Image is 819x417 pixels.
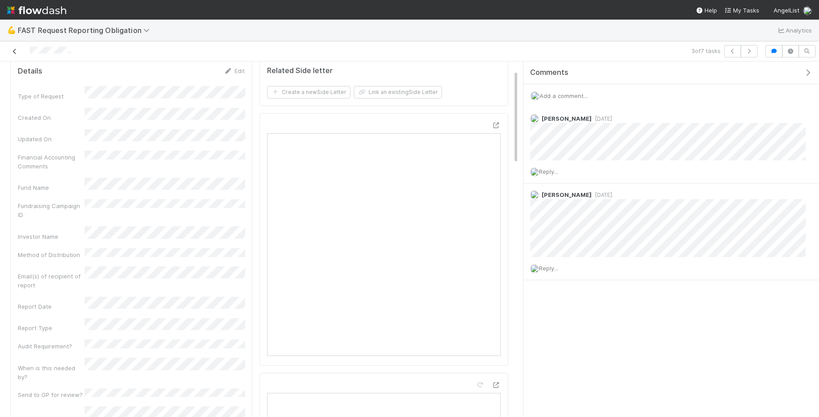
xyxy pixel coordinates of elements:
div: Send to GP for review? [18,390,85,399]
img: avatar_eed832e9-978b-43e4-b51e-96e46fa5184b.png [803,6,812,15]
div: When is this needed by? [18,364,85,381]
h5: Related Side letter [267,66,332,75]
img: avatar_fee1282a-8af6-4c79-b7c7-bf2cfad99775.png [530,190,539,199]
div: Investor Name [18,232,85,241]
span: [PERSON_NAME] [542,191,592,198]
div: Help [696,6,717,15]
a: My Tasks [724,6,759,15]
img: avatar_eed832e9-978b-43e4-b51e-96e46fa5184b.png [530,168,539,176]
button: Create a newSide Letter [267,86,350,98]
span: Reply... [539,265,558,272]
a: Edit [224,67,245,74]
span: Reply... [539,168,558,175]
a: Analytics [777,25,812,36]
div: Fundraising Campaign ID [18,201,85,219]
span: My Tasks [724,7,759,14]
div: Email(s) of recipient of report [18,272,85,290]
div: Method of Distribution [18,250,85,259]
img: avatar_eed832e9-978b-43e4-b51e-96e46fa5184b.png [530,264,539,273]
span: FAST Request Reporting Obligation [18,26,154,35]
span: Add a comment... [539,92,588,99]
span: Comments [530,68,568,77]
span: 3 of 7 tasks [691,46,721,55]
button: Link an existingSide Letter [354,86,442,98]
img: avatar_a8b9208c-77c1-4b07-b461-d8bc701f972e.png [530,114,539,123]
div: Report Date [18,302,85,311]
div: Report Type [18,323,85,332]
h5: Details [18,67,42,76]
span: 💪 [7,26,16,34]
span: AngelList [774,7,799,14]
span: [DATE] [592,115,612,122]
div: Financial Accounting Comments [18,153,85,171]
div: Type of Request [18,92,85,101]
div: Updated On [18,135,85,143]
img: avatar_eed832e9-978b-43e4-b51e-96e46fa5184b.png [531,91,539,100]
div: Audit Requirement? [18,342,85,351]
div: Created On [18,113,85,122]
span: [PERSON_NAME] [542,115,592,122]
img: logo-inverted-e16ddd16eac7371096b0.svg [7,3,66,18]
span: [DATE] [592,192,612,198]
div: Fund Name [18,183,85,192]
